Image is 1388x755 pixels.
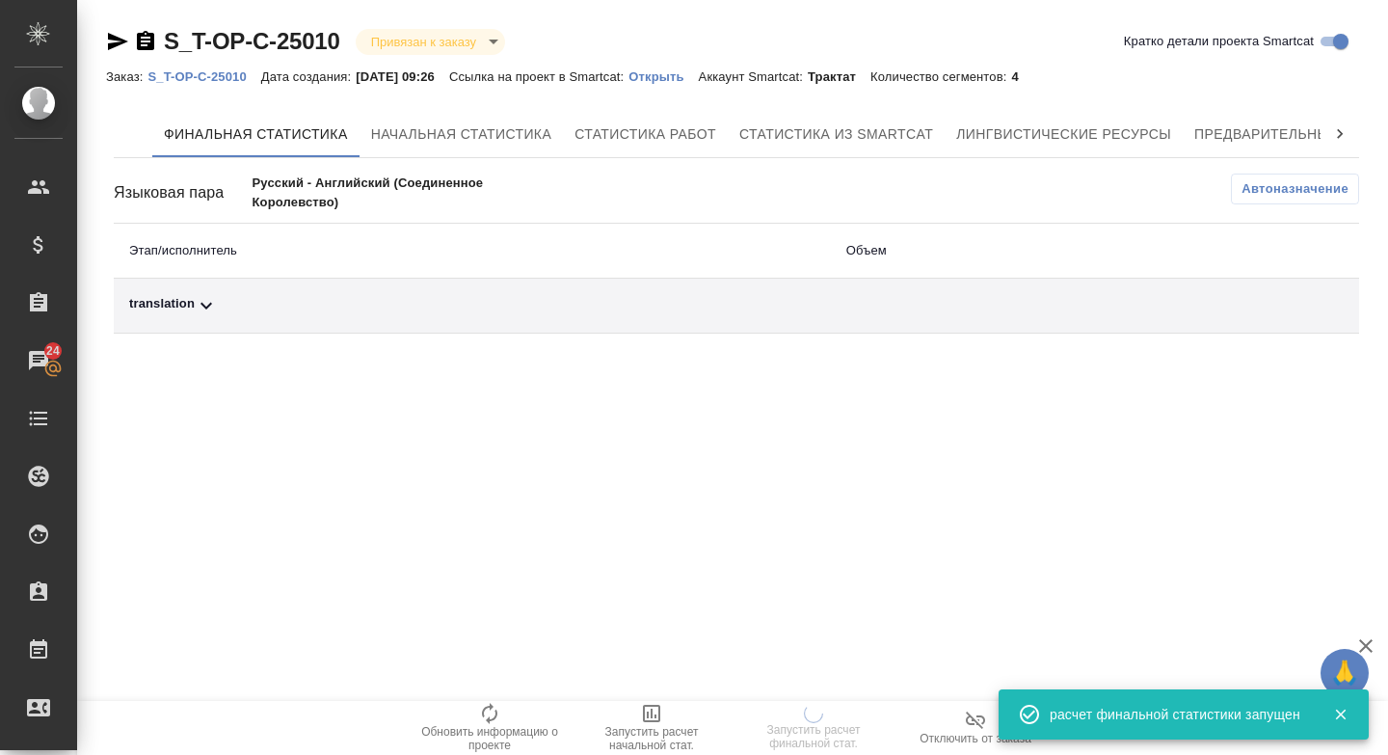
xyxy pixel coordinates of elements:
[164,28,340,54] a: S_T-OP-C-25010
[356,69,449,84] p: [DATE] 09:26
[1241,179,1348,199] span: Автоназначение
[134,30,157,53] button: Скопировать ссылку
[114,224,831,279] th: Этап/исполнитель
[261,69,356,84] p: Дата создания:
[831,224,1200,279] th: Объем
[35,341,71,361] span: 24
[356,29,505,55] div: Привязан к заказу
[365,34,482,50] button: Привязан к заказу
[106,30,129,53] button: Скопировать ссылку для ЯМессенджера
[1050,705,1304,724] div: расчет финальной статистики запущен
[129,294,815,317] div: Toggle Row Expanded
[870,69,1011,84] p: Количество сегментов:
[164,122,348,147] span: Финальная статистика
[1321,706,1360,723] button: Закрыть
[5,337,72,385] a: 24
[1011,69,1032,84] p: 4
[628,69,698,84] p: Открыть
[449,69,628,84] p: Ссылка на проект в Smartcat:
[253,174,529,212] p: Русский - Английский (Соединенное Королевство)
[1321,649,1369,697] button: 🙏
[106,69,147,84] p: Заказ:
[147,67,260,84] a: S_T-OP-C-25010
[1328,653,1361,693] span: 🙏
[808,69,870,84] p: Трактат
[956,122,1171,147] span: Лингвистические ресурсы
[147,69,260,84] p: S_T-OP-C-25010
[574,122,716,147] span: Статистика работ
[1231,174,1359,204] button: Автоназначение
[628,67,698,84] a: Открыть
[371,122,552,147] span: Начальная статистика
[739,122,933,147] span: Статистика из Smartcat
[699,69,808,84] p: Аккаунт Smartcat:
[114,181,253,204] div: Языковая пара
[1124,32,1314,51] span: Кратко детали проекта Smartcat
